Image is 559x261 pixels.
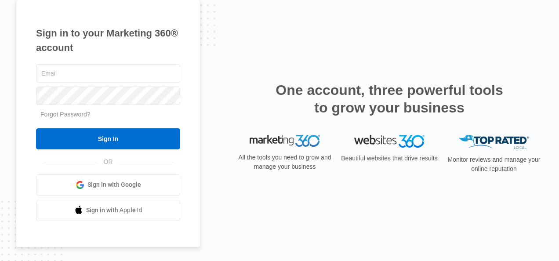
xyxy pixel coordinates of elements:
[236,153,334,171] p: All the tools you need to grow and manage your business
[36,174,180,196] a: Sign in with Google
[36,200,180,221] a: Sign in with Apple Id
[87,180,141,189] span: Sign in with Google
[354,135,425,148] img: Websites 360
[36,26,180,55] h1: Sign in to your Marketing 360® account
[340,154,439,163] p: Beautiful websites that drive results
[40,111,91,118] a: Forgot Password?
[36,128,180,149] input: Sign In
[445,155,543,174] p: Monitor reviews and manage your online reputation
[459,135,529,149] img: Top Rated Local
[250,135,320,147] img: Marketing 360
[273,81,506,116] h2: One account, three powerful tools to grow your business
[86,206,142,215] span: Sign in with Apple Id
[98,157,119,167] span: OR
[36,64,180,83] input: Email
